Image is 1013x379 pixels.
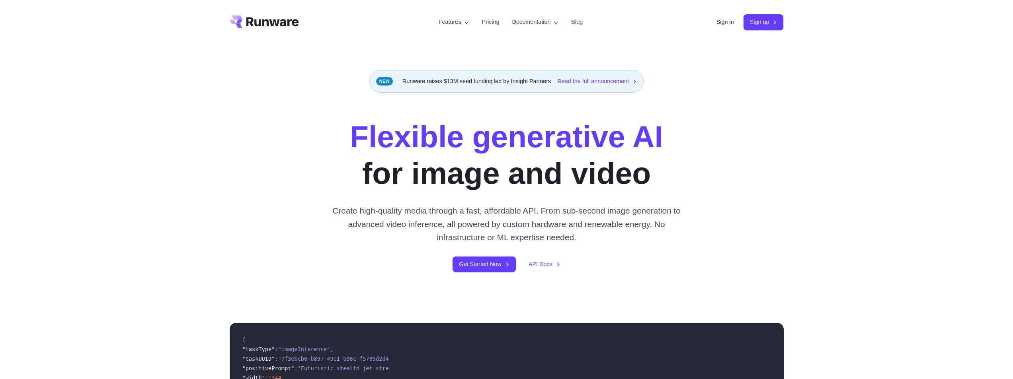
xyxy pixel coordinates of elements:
a: Get Started Now [453,257,515,272]
h1: for image and video [350,118,663,191]
div: Runware raises $13M seed funding led by Insight Partners [369,70,644,93]
a: API Docs [529,260,560,269]
a: Blog [571,17,583,27]
span: : [294,365,297,371]
span: "taskUUID" [242,356,275,362]
span: "Futuristic stealth jet streaking through a neon-lit cityscape with glowing purple exhaust" [298,365,594,371]
a: Go to / [230,16,299,28]
strong: Flexible generative AI [350,119,663,154]
span: , [330,346,333,352]
label: Features [439,17,469,27]
span: : [275,346,278,352]
span: "positivePrompt" [242,365,295,371]
a: Sign up [744,14,784,30]
a: Read the full announcement [557,77,637,86]
span: "7f3ebcb6-b897-49e1-b98c-f5789d2d40d7" [278,356,402,362]
label: Documentation [512,17,559,27]
p: Create high-quality media through a fast, affordable API. From sub-second image generation to adv... [329,204,684,244]
a: Sign in [716,17,734,27]
span: "taskType" [242,346,275,352]
span: "imageInference" [278,346,330,352]
span: : [275,356,278,362]
a: Pricing [482,17,500,27]
span: { [242,336,246,343]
